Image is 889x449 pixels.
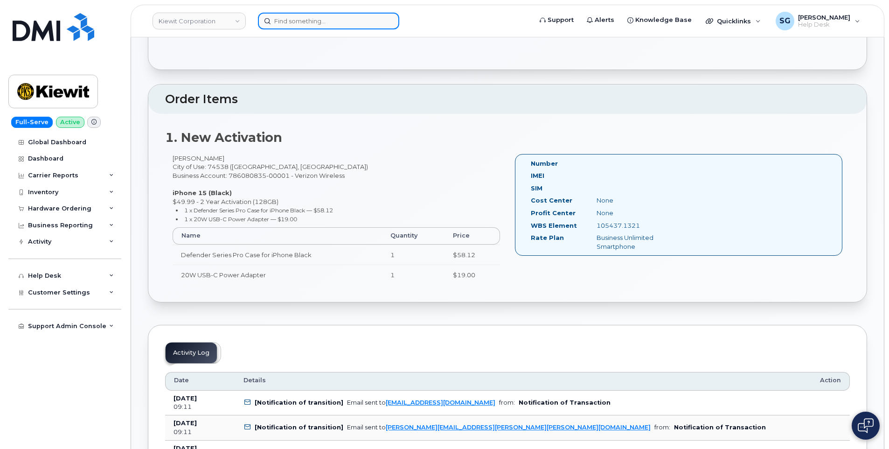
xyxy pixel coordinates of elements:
label: Cost Center [531,196,572,205]
b: [Notification of transition] [255,424,343,431]
div: None [590,196,682,205]
label: Profit Center [531,209,576,217]
td: 1 [382,265,444,285]
td: 1 [382,245,444,265]
th: Action [812,372,850,391]
th: Quantity [382,227,444,244]
input: Find something... [258,13,399,29]
span: SG [779,15,791,27]
div: 09:11 [174,403,227,411]
th: Price [444,227,500,244]
div: Quicklinks [699,12,767,30]
small: 1 x Defender Series Pro Case for iPhone Black — $58.12 [184,207,333,214]
a: [EMAIL_ADDRESS][DOMAIN_NAME] [386,399,495,406]
img: Open chat [858,418,874,433]
div: 09:11 [174,428,227,436]
span: from: [654,424,670,431]
small: 1 x 20W USB-C Power Adapter — $19.00 [184,216,297,223]
td: $58.12 [444,245,500,265]
span: Knowledge Base [635,15,692,25]
td: Defender Series Pro Case for iPhone Black [173,245,382,265]
label: WBS Element [531,221,577,230]
a: Support [533,11,580,29]
div: Samaria Gomez [769,12,867,30]
label: IMEI [531,171,544,180]
a: Knowledge Base [621,11,698,29]
div: Business Unlimited Smartphone [590,233,682,251]
a: Kiewit Corporation [153,13,246,29]
span: Alerts [595,15,614,25]
b: [DATE] [174,420,197,427]
b: Notification of Transaction [519,399,611,406]
span: Details [243,376,266,385]
a: [PERSON_NAME][EMAIL_ADDRESS][PERSON_NAME][PERSON_NAME][DOMAIN_NAME] [386,424,651,431]
td: 20W USB-C Power Adapter [173,265,382,285]
span: Help Desk [798,21,850,28]
label: SIM [531,184,542,193]
div: None [590,209,682,217]
strong: iPhone 15 (Black) [173,189,232,196]
span: from: [499,399,515,406]
span: Support [548,15,574,25]
a: Alerts [580,11,621,29]
div: [PERSON_NAME] City of Use: 74538 ([GEOGRAPHIC_DATA], [GEOGRAPHIC_DATA]) Business Account: 7860808... [165,154,507,294]
h2: Order Items [165,93,850,106]
div: 105437.1321 [590,221,682,230]
span: [PERSON_NAME] [798,14,850,21]
b: Notification of Transaction [674,424,766,431]
div: Email sent to [347,424,651,431]
b: [DATE] [174,395,197,402]
b: [Notification of transition] [255,399,343,406]
label: Number [531,159,558,168]
div: Email sent to [347,399,495,406]
td: $19.00 [444,265,500,285]
strong: 1. New Activation [165,130,282,145]
span: Quicklinks [717,17,751,25]
label: Rate Plan [531,233,564,242]
span: Date [174,376,189,385]
th: Name [173,227,382,244]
